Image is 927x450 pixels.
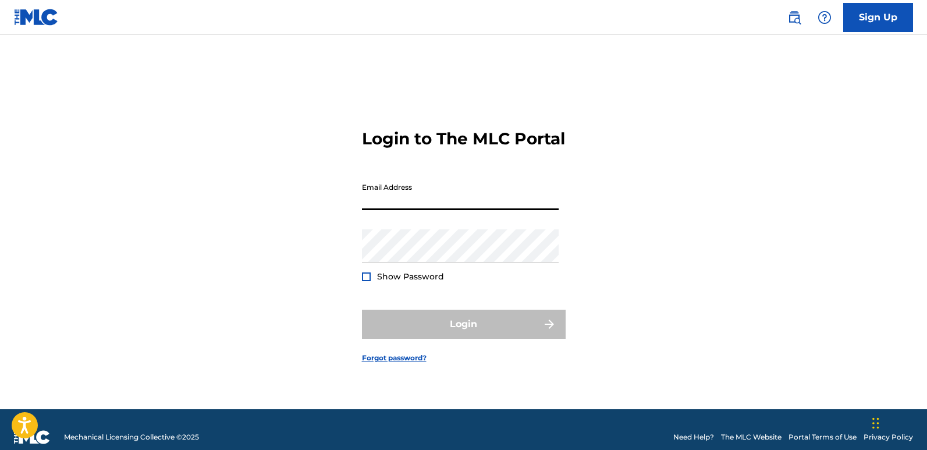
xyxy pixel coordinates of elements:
a: Public Search [783,6,806,29]
div: Ziehen [872,406,879,441]
a: Forgot password? [362,353,427,363]
a: Portal Terms of Use [789,432,857,442]
span: Show Password [377,271,444,282]
iframe: Chat Widget [869,394,927,450]
div: Help [813,6,836,29]
div: Chat-Widget [869,394,927,450]
span: Mechanical Licensing Collective © 2025 [64,432,199,442]
img: search [787,10,801,24]
a: The MLC Website [721,432,782,442]
a: Need Help? [673,432,714,442]
h3: Login to The MLC Portal [362,129,565,149]
a: Sign Up [843,3,913,32]
img: MLC Logo [14,9,59,26]
img: help [818,10,832,24]
a: Privacy Policy [864,432,913,442]
img: logo [14,430,50,444]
